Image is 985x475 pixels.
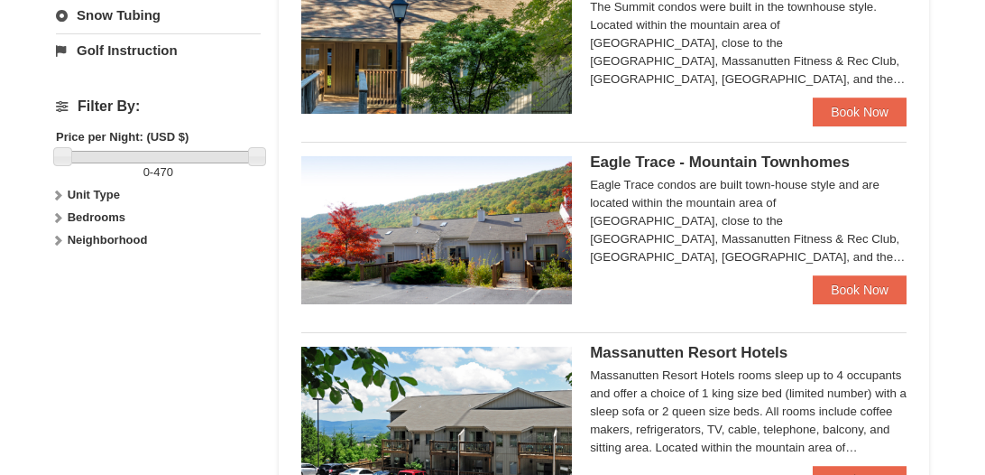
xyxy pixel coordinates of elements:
label: - [56,163,261,182]
span: 0 [143,165,150,179]
img: 19218983-1-9b289e55.jpg [301,156,572,304]
span: Eagle Trace - Mountain Townhomes [590,154,850,171]
h4: Filter By: [56,98,261,115]
strong: Bedrooms [68,210,125,224]
strong: Price per Night: (USD $) [56,130,189,144]
span: Massanutten Resort Hotels [590,344,787,361]
a: Golf Instruction [56,33,261,67]
strong: Neighborhood [68,233,148,247]
div: Massanutten Resort Hotels rooms sleep up to 4 occupants and offer a choice of 1 king size bed (li... [590,367,907,457]
a: Book Now [813,275,907,304]
a: Book Now [813,98,907,126]
div: Eagle Trace condos are built town-house style and are located within the mountain area of [GEOGRA... [590,176,907,266]
span: 470 [153,165,173,179]
strong: Unit Type [68,188,120,201]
